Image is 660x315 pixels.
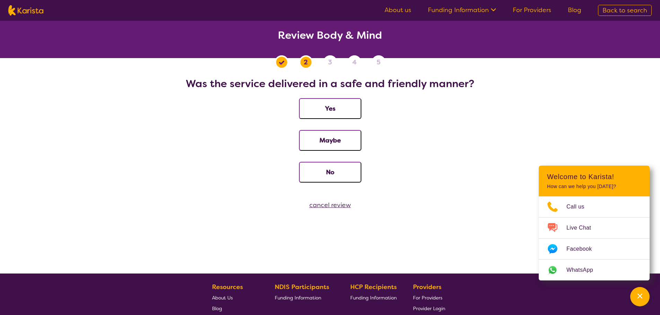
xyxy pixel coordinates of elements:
a: About us [385,6,411,14]
a: Funding Information [275,292,334,303]
b: NDIS Participants [275,283,329,291]
a: Funding Information [350,292,397,303]
span: Funding Information [275,295,321,301]
a: Web link opens in a new tab. [539,260,650,280]
ul: Choose channel [539,196,650,280]
a: Provider Login [413,303,445,314]
a: For Providers [513,6,551,14]
span: Live Chat [566,223,599,233]
button: No [299,162,361,183]
button: Yes [299,98,361,119]
span: Funding Information [350,295,397,301]
p: How can we help you [DATE]? [547,184,641,189]
span: 5 [377,57,380,67]
img: Karista logo [8,5,43,16]
button: Maybe [299,130,361,151]
span: 2 [304,57,308,67]
button: Channel Menu [630,287,650,306]
span: Facebook [566,244,600,254]
span: Back to search [602,6,647,15]
a: Back to search [598,5,652,16]
span: 3 [328,57,332,67]
b: HCP Recipients [350,283,397,291]
span: Call us [566,202,593,212]
a: Blog [212,303,258,314]
a: Blog [568,6,581,14]
div: Channel Menu [539,166,650,280]
span: Provider Login [413,305,445,312]
a: For Providers [413,292,445,303]
a: About Us [212,292,258,303]
a: Funding Information [428,6,496,14]
span: WhatsApp [566,265,601,275]
h2: Welcome to Karista! [547,173,641,181]
h2: Was the service delivered in a safe and friendly manner? [8,77,652,90]
h2: Review Body & Mind [8,29,652,41]
b: Providers [413,283,441,291]
span: Blog [212,305,222,312]
span: About Us [212,295,233,301]
b: Resources [212,283,243,291]
span: For Providers [413,295,442,301]
span: 4 [352,57,357,67]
